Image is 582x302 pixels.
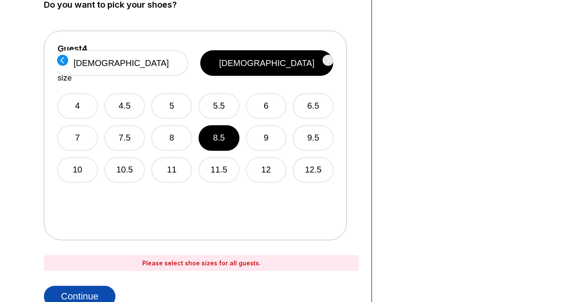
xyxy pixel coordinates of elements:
[246,157,287,183] button: 12
[151,157,192,183] button: 11
[246,125,287,151] button: 9
[199,125,239,151] button: 8.5
[151,125,192,151] button: 8
[104,125,145,151] button: 7.5
[200,50,333,76] button: [DEMOGRAPHIC_DATA]
[104,93,145,119] button: 4.5
[293,125,334,151] button: 9.5
[199,93,239,119] button: 5.5
[54,50,189,76] button: [DEMOGRAPHIC_DATA]
[57,125,98,151] button: 7
[58,44,87,53] label: Guest 4
[57,93,98,119] button: 4
[293,93,334,119] button: 6.5
[246,93,287,119] button: 6
[293,157,334,183] button: 12.5
[104,157,145,183] button: 10.5
[199,157,239,183] button: 11.5
[151,93,192,119] button: 5
[57,157,98,183] button: 10
[44,255,359,271] div: Please select shoe sizes for all guests.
